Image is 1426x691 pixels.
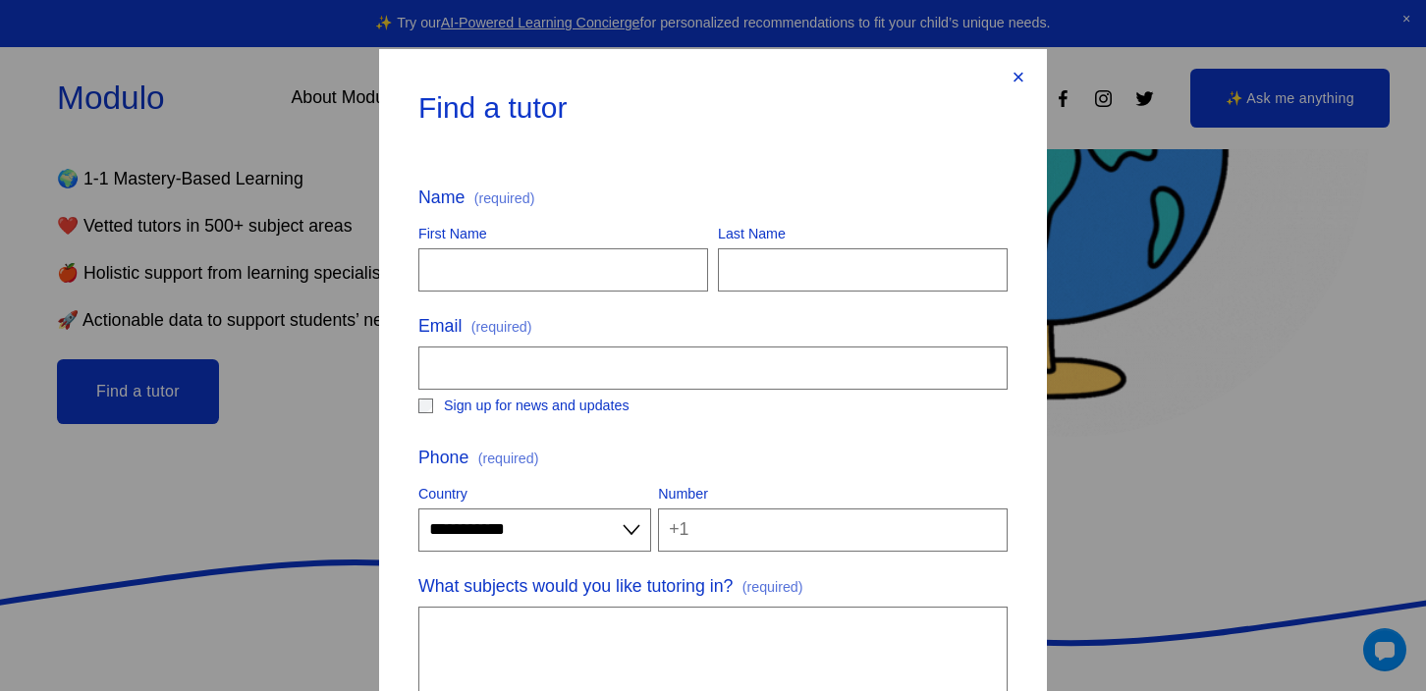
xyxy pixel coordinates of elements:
[418,183,465,214] span: Name
[418,571,733,603] span: What subjects would you like tutoring in?
[418,311,462,343] span: Email
[1008,67,1029,88] div: Close
[418,482,651,509] div: Country
[658,482,1008,509] div: Number
[471,315,532,341] span: (required)
[478,452,539,465] span: (required)
[418,443,468,474] span: Phone
[742,575,803,601] span: (required)
[418,88,986,129] div: Find a tutor
[444,394,630,419] span: Sign up for news and updates
[474,191,535,205] span: (required)
[418,399,433,413] input: Sign up for news and updates
[418,222,708,249] div: First Name
[718,222,1008,249] div: Last Name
